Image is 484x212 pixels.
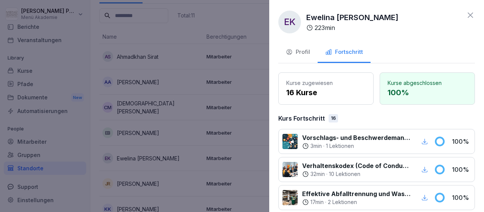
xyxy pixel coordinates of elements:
[302,142,411,150] div: ·
[302,161,411,170] p: Verhaltenskodex (Code of Conduct) Menü 2000
[326,142,354,150] p: 1 Lektionen
[278,114,325,123] p: Kurs Fortschritt
[452,165,471,174] p: 100 %
[306,12,399,23] p: Ewelina [PERSON_NAME]
[286,79,366,87] p: Kurse zugewiesen
[310,198,324,206] p: 17 min
[388,87,467,98] p: 100 %
[286,48,310,57] div: Profil
[388,79,467,87] p: Kurse abgeschlossen
[325,48,363,57] div: Fortschritt
[302,189,411,198] p: Effektive Abfalltrennung und Wastemanagement im Catering
[310,142,322,150] p: 3 min
[452,193,471,202] p: 100 %
[278,42,318,63] button: Profil
[328,198,357,206] p: 2 Lektionen
[310,170,325,178] p: 32 min
[315,23,335,32] p: 223 min
[329,170,360,178] p: 10 Lektionen
[318,42,371,63] button: Fortschritt
[302,198,411,206] div: ·
[302,170,411,178] div: ·
[302,133,411,142] p: Vorschlags- und Beschwerdemanagement bei Menü 2000
[329,114,338,122] div: 16
[278,11,301,33] div: EK
[286,87,366,98] p: 16 Kurse
[452,137,471,146] p: 100 %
